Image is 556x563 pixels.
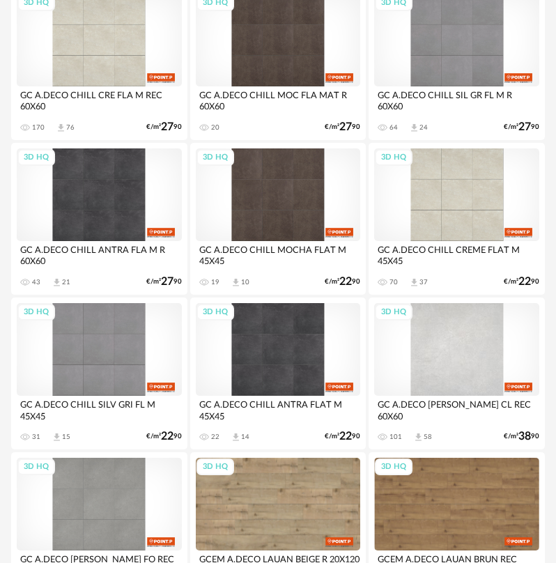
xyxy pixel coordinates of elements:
[504,123,539,132] div: €/m² 90
[504,277,539,286] div: €/m² 90
[52,432,62,442] span: Download icon
[146,432,182,441] div: €/m² 90
[241,278,249,286] div: 10
[190,298,366,449] a: 3D HQ GC A.DECO CHILL ANTRA FLAT M 45X45 22 Download icon 14 €/m²2290
[504,432,539,441] div: €/m² 90
[52,277,62,288] span: Download icon
[424,433,432,441] div: 58
[413,432,424,442] span: Download icon
[375,458,412,476] div: 3D HQ
[32,278,40,286] div: 43
[32,433,40,441] div: 31
[374,396,539,424] div: GC A.DECO [PERSON_NAME] CL REC 60X60
[196,304,234,321] div: 3D HQ
[196,86,361,114] div: GC A.DECO CHILL MOC FLA MAT R 60X60
[325,432,360,441] div: €/m² 90
[11,298,187,449] a: 3D HQ GC A.DECO CHILL SILV GRI FL M 45X45 31 Download icon 15 €/m²2290
[17,86,182,114] div: GC A.DECO CHILL CRE FLA M REC 60X60
[231,432,241,442] span: Download icon
[419,123,428,132] div: 24
[211,433,219,441] div: 22
[375,149,412,167] div: 3D HQ
[17,396,182,424] div: GC A.DECO CHILL SILV GRI FL M 45X45
[17,241,182,269] div: GC A.DECO CHILL ANTRA FLA M R 60X60
[374,241,539,269] div: GC A.DECO CHILL CREME FLAT M 45X45
[17,458,55,476] div: 3D HQ
[369,143,545,295] a: 3D HQ GC A.DECO CHILL CREME FLAT M 45X45 70 Download icon 37 €/m²2290
[11,143,187,295] a: 3D HQ GC A.DECO CHILL ANTRA FLA M R 60X60 43 Download icon 21 €/m²2790
[339,432,352,441] span: 22
[369,298,545,449] a: 3D HQ GC A.DECO [PERSON_NAME] CL REC 60X60 101 Download icon 58 €/m²3890
[419,278,428,286] div: 37
[389,433,402,441] div: 101
[241,433,249,441] div: 14
[339,277,352,286] span: 22
[196,458,234,476] div: 3D HQ
[389,278,398,286] div: 70
[374,86,539,114] div: GC A.DECO CHILL SIL GR FL M R 60X60
[518,123,531,132] span: 27
[17,304,55,321] div: 3D HQ
[196,396,361,424] div: GC A.DECO CHILL ANTRA FLAT M 45X45
[518,432,531,441] span: 38
[339,123,352,132] span: 27
[17,149,55,167] div: 3D HQ
[161,123,173,132] span: 27
[32,123,45,132] div: 170
[231,277,241,288] span: Download icon
[146,277,182,286] div: €/m² 90
[325,123,360,132] div: €/m² 90
[518,277,531,286] span: 22
[389,123,398,132] div: 64
[196,241,361,269] div: GC A.DECO CHILL MOCHA FLAT M 45X45
[161,432,173,441] span: 22
[375,304,412,321] div: 3D HQ
[211,123,219,132] div: 20
[62,433,70,441] div: 15
[62,278,70,286] div: 21
[196,149,234,167] div: 3D HQ
[56,123,66,133] span: Download icon
[211,278,219,286] div: 19
[161,277,173,286] span: 27
[325,277,360,286] div: €/m² 90
[409,277,419,288] span: Download icon
[66,123,75,132] div: 76
[409,123,419,133] span: Download icon
[146,123,182,132] div: €/m² 90
[190,143,366,295] a: 3D HQ GC A.DECO CHILL MOCHA FLAT M 45X45 19 Download icon 10 €/m²2290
